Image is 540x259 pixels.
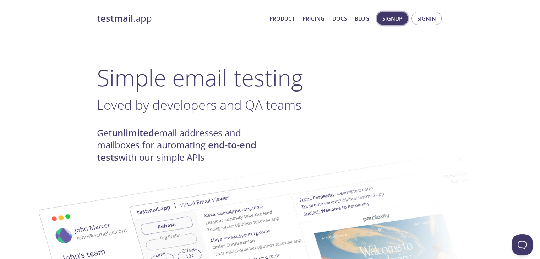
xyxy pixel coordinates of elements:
a: Docs [332,14,347,23]
a: Product [269,14,295,23]
button: Signup [377,12,408,25]
iframe: Help Scout Beacon - Open [512,234,533,255]
span: Signup [382,14,402,23]
strong: unlimited [112,127,154,139]
strong: end-to-end tests [97,139,256,163]
strong: testmail [97,12,133,24]
button: Signin [411,12,442,25]
h1: Simple email testing [97,64,443,91]
a: testmail.app [97,12,264,24]
h4: Get email addresses and mailboxes for automating with our simple APIs [97,127,270,164]
a: Pricing [302,14,324,23]
a: Blog [355,14,369,23]
span: Loved by developers and QA teams [97,96,301,114]
span: Signin [417,14,436,23]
